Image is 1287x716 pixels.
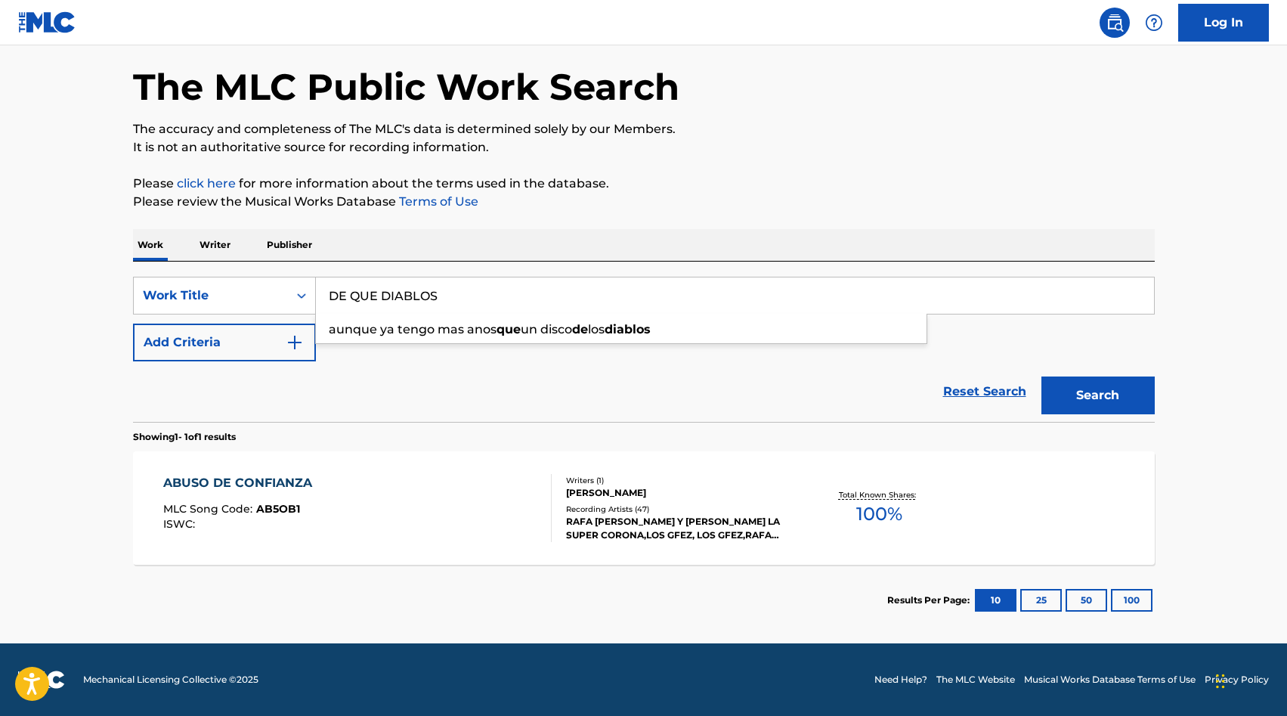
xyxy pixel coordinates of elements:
[1139,8,1169,38] div: Help
[1145,14,1163,32] img: help
[18,11,76,33] img: MLC Logo
[497,322,521,336] strong: que
[887,594,973,607] p: Results Per Page:
[143,287,279,305] div: Work Title
[286,333,304,352] img: 9d2ae6d4665cec9f34b9.svg
[1020,589,1062,612] button: 25
[521,322,572,336] span: un disco
[605,322,651,336] strong: diablos
[133,277,1155,422] form: Search Form
[133,229,168,261] p: Work
[18,671,65,689] img: logo
[163,502,256,516] span: MLC Song Code :
[1178,4,1269,42] a: Log In
[83,673,258,687] span: Mechanical Licensing Collective © 2025
[566,475,794,486] div: Writers ( 1 )
[874,673,927,687] a: Need Help?
[566,486,794,500] div: [PERSON_NAME]
[1111,589,1152,612] button: 100
[329,322,497,336] span: aunque ya tengo mas anos
[396,194,478,209] a: Terms of Use
[588,322,605,336] span: los
[975,589,1016,612] button: 10
[133,138,1155,157] p: It is not an authoritative source for recording information.
[163,474,320,492] div: ABUSO DE CONFIANZA
[1100,8,1130,38] a: Public Search
[572,322,588,336] strong: de
[1211,643,1287,716] div: Widget de chat
[133,324,316,361] button: Add Criteria
[839,489,920,501] p: Total Known Shares:
[262,229,317,261] p: Publisher
[936,673,1015,687] a: The MLC Website
[133,430,236,444] p: Showing 1 - 1 of 1 results
[566,504,794,515] div: Recording Artists ( 47 )
[133,175,1155,193] p: Please for more information about the terms used in the database.
[1211,643,1287,716] iframe: Chat Widget
[1024,673,1196,687] a: Musical Works Database Terms of Use
[1041,377,1155,414] button: Search
[133,64,679,110] h1: The MLC Public Work Search
[1216,659,1225,704] div: Arrastrar
[195,229,235,261] p: Writer
[1205,673,1269,687] a: Privacy Policy
[1066,589,1107,612] button: 50
[856,501,902,528] span: 100 %
[936,375,1034,408] a: Reset Search
[133,451,1155,565] a: ABUSO DE CONFIANZAMLC Song Code:AB5OB1ISWC:Writers (1)[PERSON_NAME]Recording Artists (47)RAFA [PE...
[177,176,236,191] a: click here
[1106,14,1124,32] img: search
[133,193,1155,211] p: Please review the Musical Works Database
[256,502,300,516] span: AB5OB1
[566,515,794,542] div: RAFA [PERSON_NAME] Y [PERSON_NAME] LA SUPER CORONA,LOS GFEZ, LOS GFEZ,RAFA [PERSON_NAME] Y [PERSO...
[163,517,199,531] span: ISWC :
[133,120,1155,138] p: The accuracy and completeness of The MLC's data is determined solely by our Members.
